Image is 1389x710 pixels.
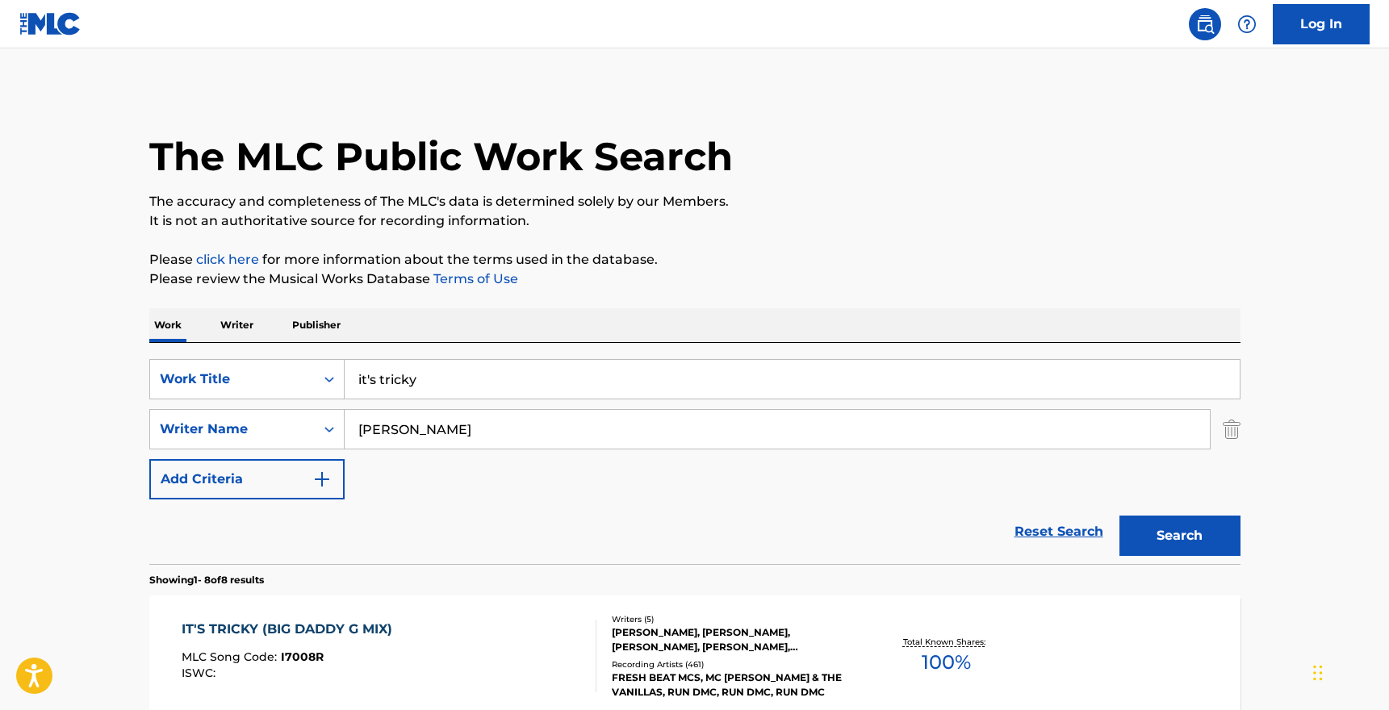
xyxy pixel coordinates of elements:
img: Delete Criterion [1223,409,1240,449]
p: It is not an authoritative source for recording information. [149,211,1240,231]
div: FRESH BEAT MCS, MC [PERSON_NAME] & THE VANILLAS, RUN DMC, RUN DMC, RUN DMC [612,670,856,700]
img: search [1195,15,1215,34]
div: Drag [1313,649,1323,697]
div: Work Title [160,370,305,389]
button: Add Criteria [149,459,345,499]
p: Please for more information about the terms used in the database. [149,250,1240,269]
div: Recording Artists ( 461 ) [612,658,856,670]
div: Writers ( 5 ) [612,613,856,625]
button: Search [1119,516,1240,556]
img: MLC Logo [19,12,82,35]
a: click here [196,252,259,267]
p: Please review the Musical Works Database [149,269,1240,289]
span: 100 % [922,648,971,677]
p: Publisher [287,308,345,342]
a: Reset Search [1006,514,1111,549]
a: Terms of Use [430,271,518,286]
h1: The MLC Public Work Search [149,132,733,181]
div: Writer Name [160,420,305,439]
span: MLC Song Code : [182,649,281,664]
img: 9d2ae6d4665cec9f34b9.svg [312,470,332,489]
p: Showing 1 - 8 of 8 results [149,573,264,587]
a: Log In [1273,4,1370,44]
span: ISWC : [182,666,220,680]
p: Work [149,308,186,342]
form: Search Form [149,359,1240,564]
p: The accuracy and completeness of The MLC's data is determined solely by our Members. [149,192,1240,211]
a: Public Search [1189,8,1221,40]
div: Help [1231,8,1263,40]
p: Total Known Shares: [903,636,989,648]
img: help [1237,15,1257,34]
iframe: Chat Widget [1308,633,1389,710]
p: Writer [215,308,258,342]
div: IT'S TRICKY (BIG DADDY G MIX) [182,620,400,639]
span: I7008R [281,649,324,664]
div: [PERSON_NAME], [PERSON_NAME], [PERSON_NAME], [PERSON_NAME], [PERSON_NAME] [612,625,856,654]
